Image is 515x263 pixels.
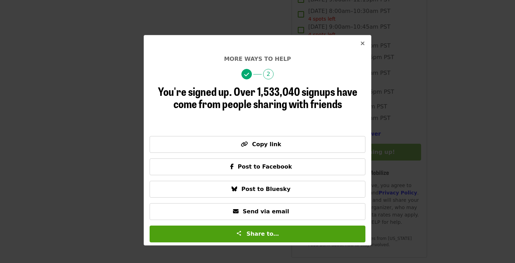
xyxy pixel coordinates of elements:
span: Copy link [252,141,281,148]
button: Post to Facebook [150,158,365,175]
i: link icon [241,141,248,148]
i: facebook-f icon [230,163,234,170]
button: Post to Bluesky [150,181,365,198]
span: Post to Facebook [238,163,292,170]
button: Close [354,35,371,52]
span: More ways to help [224,56,291,62]
i: bluesky icon [232,186,237,192]
i: envelope icon [233,208,239,215]
i: times icon [360,40,365,47]
img: Share [236,230,242,236]
span: Over 1,533,040 signups have come from people sharing with friends [173,83,357,112]
span: Share to… [246,230,279,237]
span: 2 [263,69,274,79]
button: Copy link [150,136,365,153]
i: check icon [244,71,249,78]
span: You're signed up. [158,83,232,99]
span: Post to Bluesky [241,186,290,192]
button: Send via email [150,203,365,220]
span: Send via email [243,208,289,215]
button: Share to… [150,226,365,242]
